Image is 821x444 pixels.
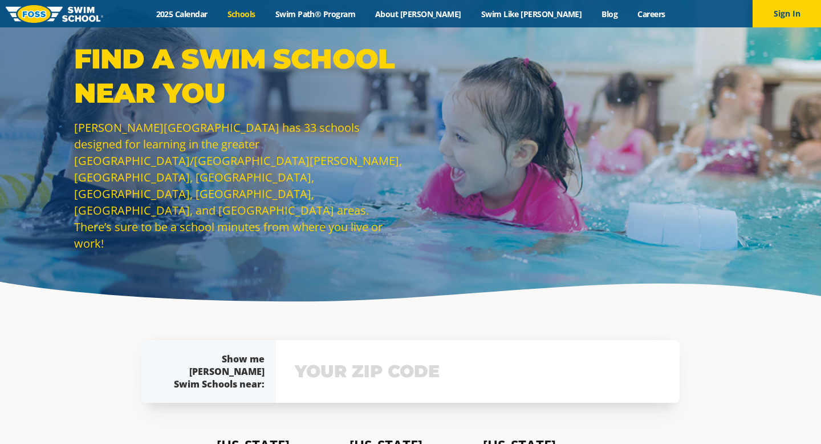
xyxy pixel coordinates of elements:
[471,9,592,19] a: Swim Like [PERSON_NAME]
[365,9,472,19] a: About [PERSON_NAME]
[74,119,405,252] p: [PERSON_NAME][GEOGRAPHIC_DATA] has 33 schools designed for learning in the greater [GEOGRAPHIC_DA...
[217,9,265,19] a: Schools
[74,42,405,110] p: Find a Swim School Near You
[164,353,265,390] div: Show me [PERSON_NAME] Swim Schools near:
[292,355,664,388] input: YOUR ZIP CODE
[146,9,217,19] a: 2025 Calendar
[6,5,103,23] img: FOSS Swim School Logo
[628,9,675,19] a: Careers
[592,9,628,19] a: Blog
[265,9,365,19] a: Swim Path® Program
